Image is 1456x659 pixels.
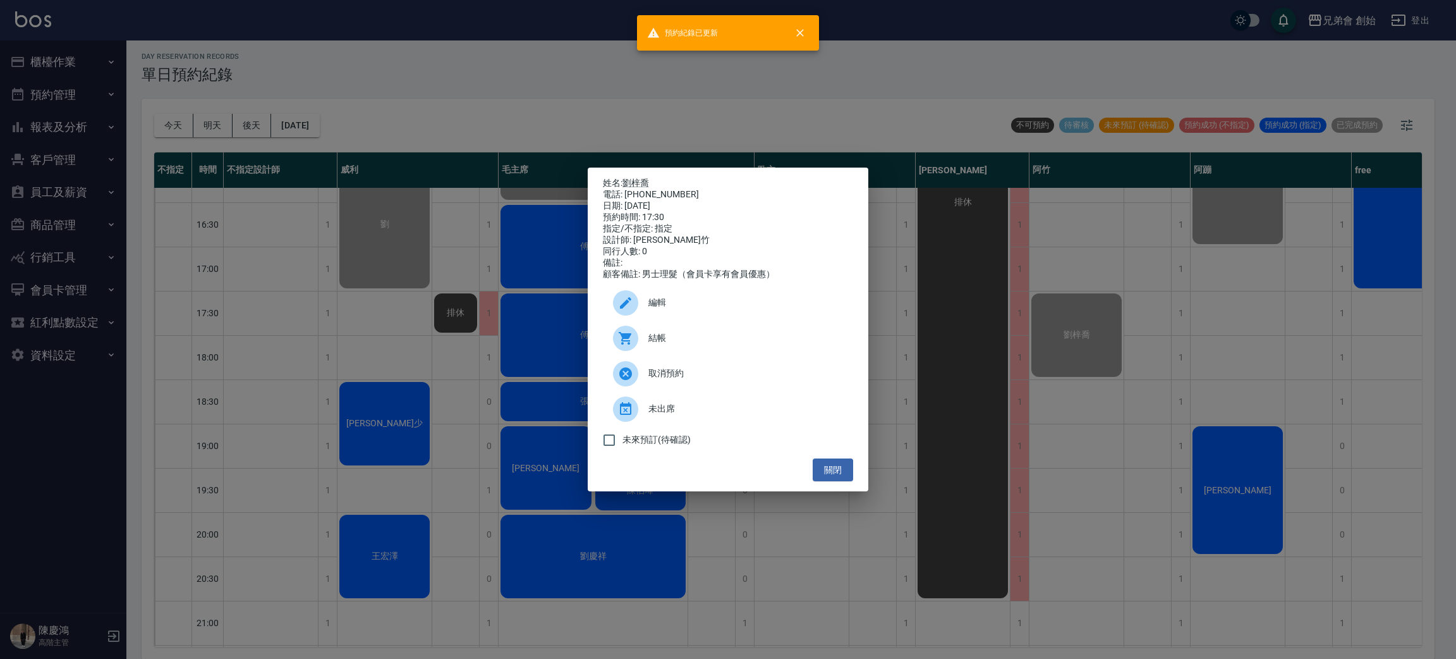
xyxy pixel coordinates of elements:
[648,296,843,309] span: 編輯
[603,178,853,189] p: 姓名:
[603,212,853,223] div: 預約時間: 17:30
[647,27,718,39] span: 預約紀錄已更新
[603,391,853,427] div: 未出席
[603,356,853,391] div: 取消預約
[786,19,814,47] button: close
[603,269,853,280] div: 顧客備註: 男士理髮（會員卡享有會員優惠）
[648,367,843,380] span: 取消預約
[648,402,843,416] span: 未出席
[603,189,853,200] div: 電話: [PHONE_NUMBER]
[648,331,843,345] span: 結帳
[603,285,853,321] div: 編輯
[603,200,853,212] div: 日期: [DATE]
[603,235,853,246] div: 設計師: [PERSON_NAME]竹
[603,223,853,235] div: 指定/不指定: 指定
[622,178,649,188] a: 劉梓喬
[603,257,853,269] div: 備註:
[813,459,853,482] button: 關閉
[622,433,691,447] span: 未來預訂(待確認)
[603,321,853,356] a: 結帳
[603,246,853,257] div: 同行人數: 0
